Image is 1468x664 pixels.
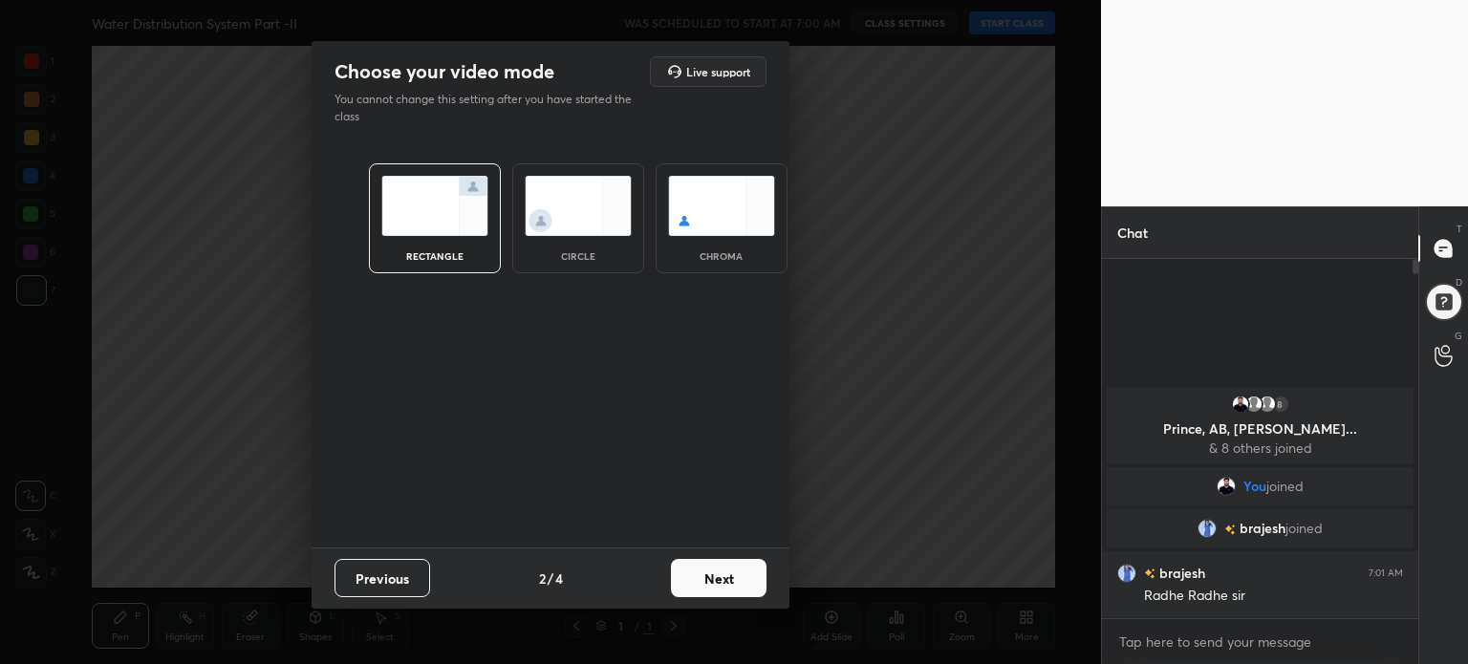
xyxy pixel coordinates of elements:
h5: Live support [686,66,750,77]
h4: / [548,568,553,589]
div: Radhe Radhe sir [1144,587,1403,606]
span: joined [1266,479,1304,494]
p: G [1455,329,1462,343]
span: joined [1285,521,1323,536]
p: Prince, AB, [PERSON_NAME]... [1118,421,1402,437]
span: You [1243,479,1266,494]
img: no-rating-badge.077c3623.svg [1144,568,1155,579]
img: d58f76cd00a64faea5a345cb3a881824.jpg [1217,477,1236,496]
p: T [1457,222,1462,236]
span: brajesh [1240,521,1285,536]
div: circle [540,251,616,261]
img: circleScreenIcon.acc0effb.svg [525,176,632,236]
p: Chat [1102,207,1163,258]
img: chromaScreenIcon.c19ab0a0.svg [668,176,775,236]
img: no-rating-badge.077c3623.svg [1224,525,1236,535]
div: chroma [683,251,760,261]
img: normalScreenIcon.ae25ed63.svg [381,176,488,236]
p: & 8 others joined [1118,440,1402,456]
button: Next [671,559,766,597]
h6: brajesh [1155,563,1205,583]
div: rectangle [397,251,473,261]
img: b72a7fecae984d88b85860ef2f2760fa.jpg [1231,395,1250,414]
img: 20eea6f319254e43b89e241f1ee9e560.jpg [1198,519,1217,538]
h4: 4 [555,568,563,589]
div: 8 [1271,395,1290,414]
h2: Choose your video mode [335,59,554,84]
h4: 2 [539,568,546,589]
div: 7:01 AM [1369,568,1403,579]
img: default.png [1258,395,1277,414]
img: 20eea6f319254e43b89e241f1ee9e560.jpg [1117,564,1136,583]
div: grid [1102,383,1418,618]
button: Previous [335,559,430,597]
img: default.png [1244,395,1263,414]
p: D [1456,275,1462,289]
p: You cannot change this setting after you have started the class [335,91,644,125]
